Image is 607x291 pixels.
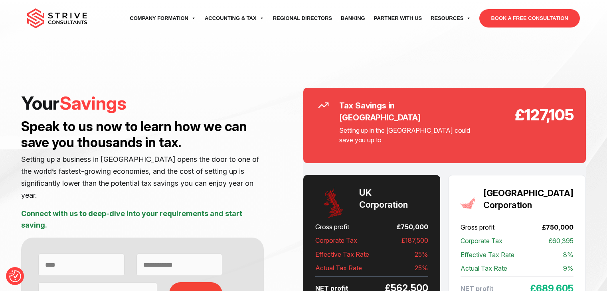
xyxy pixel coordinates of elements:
[479,9,579,28] a: BOOK A FREE CONSULTATION
[315,249,369,260] span: Effective Tax Rate
[27,8,87,28] img: main-logo.svg
[461,263,507,274] span: Actual Tax Rate
[269,7,336,29] a: Regional Directors
[359,187,372,198] strong: UK
[21,118,264,150] h3: Speak to us now to learn how we can save you thousands in tax.
[315,235,357,246] span: Corporate Tax
[9,270,21,282] button: Consent Preferences
[59,92,127,114] span: Savings
[359,187,408,211] h3: Corporation
[461,249,514,260] span: Effective Tax Rate
[426,7,475,29] a: Resources
[461,235,502,246] span: Corporate Tax
[315,221,349,232] span: Gross profit
[549,235,573,246] span: £60,395
[563,249,573,260] span: 8%
[125,7,200,29] a: Company Formation
[415,262,428,273] span: 25%
[21,209,242,230] strong: Connect with us to deep-dive into your requirements and start saving.
[370,7,426,29] a: Partner with Us
[21,153,264,201] p: Setting up a business in [GEOGRAPHIC_DATA] opens the door to one of the world’s fastest-growing e...
[21,92,264,114] h1: Your
[336,7,370,29] a: Banking
[401,235,428,246] span: £187,500
[542,222,573,233] span: £750,000
[483,187,573,211] h3: Corporation
[397,221,428,232] span: £750,000
[9,270,21,282] img: Revisit consent button
[315,262,362,273] span: Actual Tax Rate
[471,104,574,126] strong: £127,105
[339,126,470,145] p: Setting up in the [GEOGRAPHIC_DATA] could save you up to
[461,222,494,233] span: Gross profit
[483,188,573,198] strong: [GEOGRAPHIC_DATA]
[563,263,573,274] span: 9%
[339,100,470,124] h2: Tax Savings in [GEOGRAPHIC_DATA]
[200,7,269,29] a: Accounting & Tax
[415,249,428,260] span: 25%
